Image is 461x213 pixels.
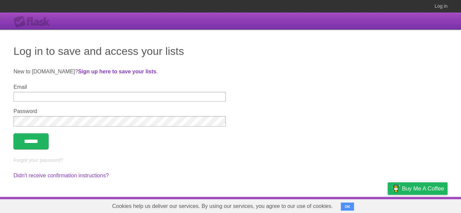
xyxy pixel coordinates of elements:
[402,183,444,194] span: Buy me a coffee
[13,16,54,28] div: Flask
[298,199,312,211] a: About
[356,199,371,211] a: Terms
[105,200,340,213] span: Cookies help us deliver our services. By using our services, you agree to our use of cookies.
[388,182,448,195] a: Buy me a coffee
[405,199,448,211] a: Suggest a feature
[13,173,109,178] a: Didn't receive confirmation instructions?
[13,84,226,90] label: Email
[391,183,400,194] img: Buy me a coffee
[13,108,226,114] label: Password
[341,203,354,211] button: OK
[320,199,348,211] a: Developers
[13,43,448,59] h1: Log in to save and access your lists
[13,157,63,163] a: Forgot your password?
[13,68,448,76] p: New to [DOMAIN_NAME]? .
[78,69,156,74] a: Sign up here to save your lists
[379,199,397,211] a: Privacy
